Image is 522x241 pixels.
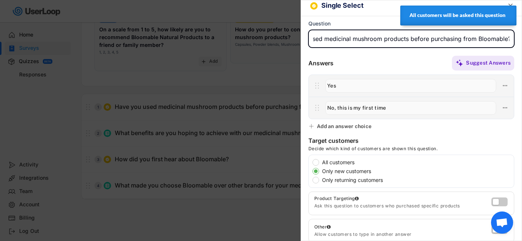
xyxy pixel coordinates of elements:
text:  [508,2,513,10]
div: Add an answer choice [317,123,371,130]
div: Allow customers to type in another answer [314,231,491,237]
img: MagicMajor%20%28Purple%29.svg [456,59,463,67]
input: Type your question here... [308,30,514,48]
label: Only returning customers [320,178,514,183]
div: Answers [308,59,333,67]
div: Decide which kind of customers are shown this question. [308,146,438,155]
h6: Single Select [321,2,491,10]
strong: All customers will be asked this question [409,12,505,18]
button:  [507,2,514,10]
div: Suggest Answers [466,59,511,66]
div: Question [308,20,331,27]
div: Other [314,224,491,230]
input: Yes [325,79,496,93]
div: Ask this question to customers who purchased specific products [314,203,491,209]
div: Target customers [308,137,359,146]
div: Product Targeting [314,196,491,202]
label: All customers [320,160,514,165]
label: Only new customers [320,169,514,174]
img: CircleTickMinorWhite.svg [312,4,316,8]
div: Open chat [491,211,513,234]
input: No, this is my first time [325,101,496,115]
